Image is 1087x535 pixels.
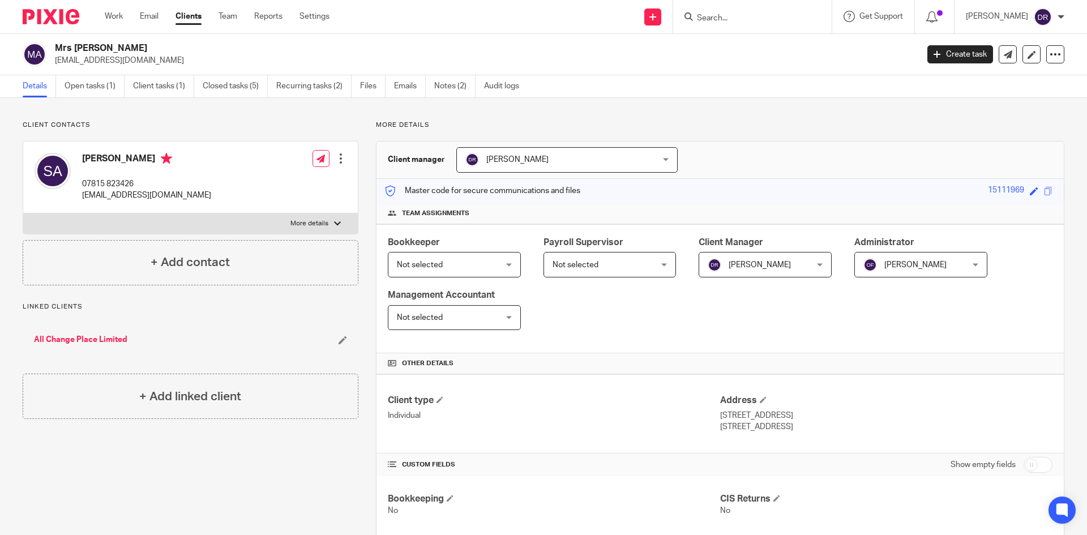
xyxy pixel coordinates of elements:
[105,11,123,22] a: Work
[927,45,993,63] a: Create task
[720,410,1052,421] p: [STREET_ADDRESS]
[23,42,46,66] img: svg%3E
[203,75,268,97] a: Closed tasks (5)
[360,75,386,97] a: Files
[176,11,202,22] a: Clients
[484,75,528,97] a: Audit logs
[385,185,580,196] p: Master code for secure communications and files
[35,153,71,189] img: svg%3E
[388,460,720,469] h4: CUSTOM FIELDS
[720,493,1052,505] h4: CIS Returns
[23,121,358,130] p: Client contacts
[543,238,623,247] span: Payroll Supervisor
[966,11,1028,22] p: [PERSON_NAME]
[863,258,877,272] img: svg%3E
[388,290,495,299] span: Management Accountant
[402,359,453,368] span: Other details
[82,190,211,201] p: [EMAIL_ADDRESS][DOMAIN_NAME]
[720,421,1052,433] p: [STREET_ADDRESS]
[388,493,720,505] h4: Bookkeeping
[397,261,443,269] span: Not selected
[859,12,903,20] span: Get Support
[276,75,352,97] a: Recurring tasks (2)
[397,314,443,322] span: Not selected
[290,219,328,228] p: More details
[720,395,1052,406] h4: Address
[854,238,914,247] span: Administrator
[139,388,241,405] h4: + Add linked client
[55,55,910,66] p: [EMAIL_ADDRESS][DOMAIN_NAME]
[388,395,720,406] h4: Client type
[988,185,1024,198] div: 15111969
[82,178,211,190] p: 07815 823426
[65,75,125,97] a: Open tasks (1)
[434,75,476,97] a: Notes (2)
[299,11,329,22] a: Settings
[23,302,358,311] p: Linked clients
[388,238,440,247] span: Bookkeeper
[1034,8,1052,26] img: svg%3E
[140,11,159,22] a: Email
[699,238,763,247] span: Client Manager
[388,410,720,421] p: Individual
[720,507,730,515] span: No
[696,14,798,24] input: Search
[34,334,127,345] a: All Change Place Limited
[254,11,283,22] a: Reports
[376,121,1064,130] p: More details
[486,156,549,164] span: [PERSON_NAME]
[23,9,79,24] img: Pixie
[23,75,56,97] a: Details
[82,153,211,167] h4: [PERSON_NAME]
[151,254,230,271] h4: + Add contact
[161,153,172,164] i: Primary
[55,42,739,54] h2: Mrs [PERSON_NAME]
[133,75,194,97] a: Client tasks (1)
[402,209,469,218] span: Team assignments
[219,11,237,22] a: Team
[553,261,598,269] span: Not selected
[388,154,445,165] h3: Client manager
[729,261,791,269] span: [PERSON_NAME]
[465,153,479,166] img: svg%3E
[394,75,426,97] a: Emails
[884,261,947,269] span: [PERSON_NAME]
[708,258,721,272] img: svg%3E
[951,459,1016,470] label: Show empty fields
[388,507,398,515] span: No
